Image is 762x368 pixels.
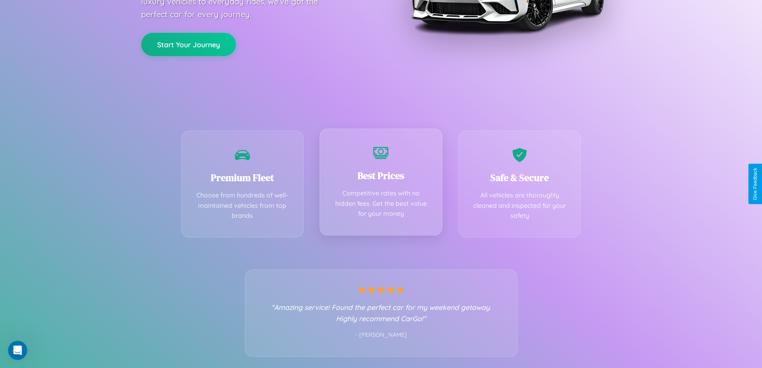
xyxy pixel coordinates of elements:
p: "Amazing service! Found the perfect car for my weekend getaway. Highly recommend CarGo!" [261,302,501,324]
h3: Best Prices [332,169,430,182]
h3: Safe & Secure [471,171,569,184]
h3: Premium Fleet [194,171,292,184]
p: Choose from hundreds of well-maintained vehicles from top brands [194,190,292,221]
p: - [PERSON_NAME] [261,330,501,340]
iframe: Intercom live chat [8,341,27,360]
p: Competitive rates with no hidden fees. Get the best value for your money [332,188,430,219]
p: All vehicles are thoroughly cleaned and inspected for your safety [471,190,569,221]
div: Give Feedback [752,168,758,200]
button: Start Your Journey [141,33,236,56]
